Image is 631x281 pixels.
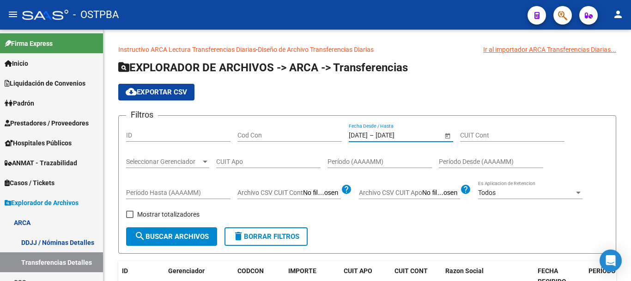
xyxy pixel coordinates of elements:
[73,5,119,25] span: - OSTPBA
[478,189,496,196] span: Todos
[460,184,471,195] mat-icon: help
[5,98,34,108] span: Padrón
[126,158,201,166] span: Seleccionar Gerenciador
[122,267,128,275] span: ID
[126,86,137,97] mat-icon: cloud_download
[303,189,341,197] input: Archivo CSV CUIT Cont
[126,227,217,246] button: Buscar Archivos
[5,178,55,188] span: Casos / Tickets
[422,189,460,197] input: Archivo CSV CUIT Apo
[7,9,18,20] mat-icon: menu
[118,46,256,53] a: Instructivo ARCA Lectura Transferencias Diarias
[394,267,428,275] span: CUIT CONT
[118,61,408,74] span: EXPLORADOR DE ARCHIVOS -> ARCA -> Transferencias
[589,267,616,275] span: PERÍODO
[237,189,303,196] span: Archivo CSV CUIT Cont
[5,198,79,208] span: Explorador de Archivos
[341,184,352,195] mat-icon: help
[224,227,308,246] button: Borrar Filtros
[118,84,194,100] button: Exportar CSV
[370,131,374,139] span: –
[233,231,244,242] mat-icon: delete
[376,131,421,139] input: Fecha fin
[258,46,374,53] a: Diseño de Archivo Transferencias Diarias
[5,138,72,148] span: Hospitales Públicos
[134,231,146,242] mat-icon: search
[233,232,299,241] span: Borrar Filtros
[168,267,205,275] span: Gerenciador
[126,108,158,121] h3: Filtros
[5,38,53,49] span: Firma Express
[600,250,622,272] div: Open Intercom Messenger
[359,189,422,196] span: Archivo CSV CUIT Apo
[237,267,264,275] span: CODCON
[118,44,616,55] p: -
[344,267,372,275] span: CUIT APO
[443,131,452,140] button: Open calendar
[349,131,368,139] input: Fecha inicio
[134,232,209,241] span: Buscar Archivos
[288,267,316,275] span: IMPORTE
[613,9,624,20] mat-icon: person
[137,209,200,220] span: Mostrar totalizadores
[5,78,85,88] span: Liquidación de Convenios
[126,88,187,96] span: Exportar CSV
[5,158,77,168] span: ANMAT - Trazabilidad
[483,44,616,55] div: Ir al importador ARCA Transferencias Diarias...
[5,58,28,69] span: Inicio
[5,118,89,128] span: Prestadores / Proveedores
[445,267,484,275] span: Razon Social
